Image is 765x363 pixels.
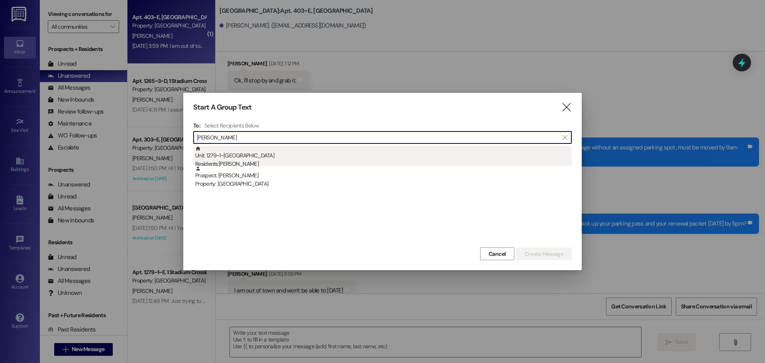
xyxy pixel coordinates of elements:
button: Create Message [516,247,572,260]
div: Residents: [PERSON_NAME] [195,160,572,168]
div: Property: [GEOGRAPHIC_DATA] [195,180,572,188]
span: Create Message [525,250,563,258]
i:  [561,103,572,112]
button: Clear text [559,131,571,143]
div: Unit: 1279~1~[GEOGRAPHIC_DATA] [195,146,572,169]
i:  [563,134,567,141]
div: Unit: 1279~1~[GEOGRAPHIC_DATA]Residents:[PERSON_NAME] [193,146,572,166]
h3: To: [193,122,200,129]
div: Prospect: [PERSON_NAME] [195,166,572,188]
button: Cancel [480,247,514,260]
h4: Select Recipients Below [204,122,259,129]
input: Search for any contact or apartment [197,132,559,143]
h3: Start A Group Text [193,103,251,112]
span: Cancel [488,250,506,258]
div: Prospect: [PERSON_NAME]Property: [GEOGRAPHIC_DATA] [193,166,572,186]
